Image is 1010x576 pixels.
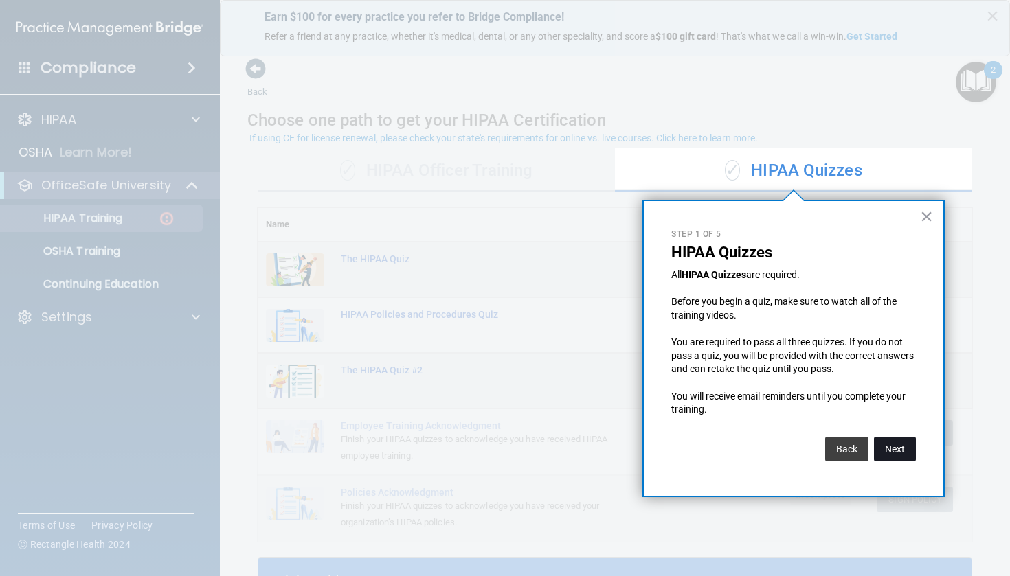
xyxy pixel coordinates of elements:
p: Step 1 of 5 [671,229,916,240]
span: are required. [746,269,800,280]
p: Before you begin a quiz, make sure to watch all of the training videos. [671,295,916,322]
p: HIPAA Quizzes [671,244,916,262]
strong: HIPAA Quizzes [682,269,746,280]
button: Back [825,437,868,461]
p: You will receive email reminders until you complete your training. [671,390,916,417]
span: All [671,269,682,280]
div: HIPAA Quizzes [615,150,972,192]
p: You are required to pass all three quizzes. If you do not pass a quiz, you will be provided with ... [671,336,916,376]
button: Close [920,205,933,227]
span: ✓ [725,160,740,181]
button: Next [874,437,916,461]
